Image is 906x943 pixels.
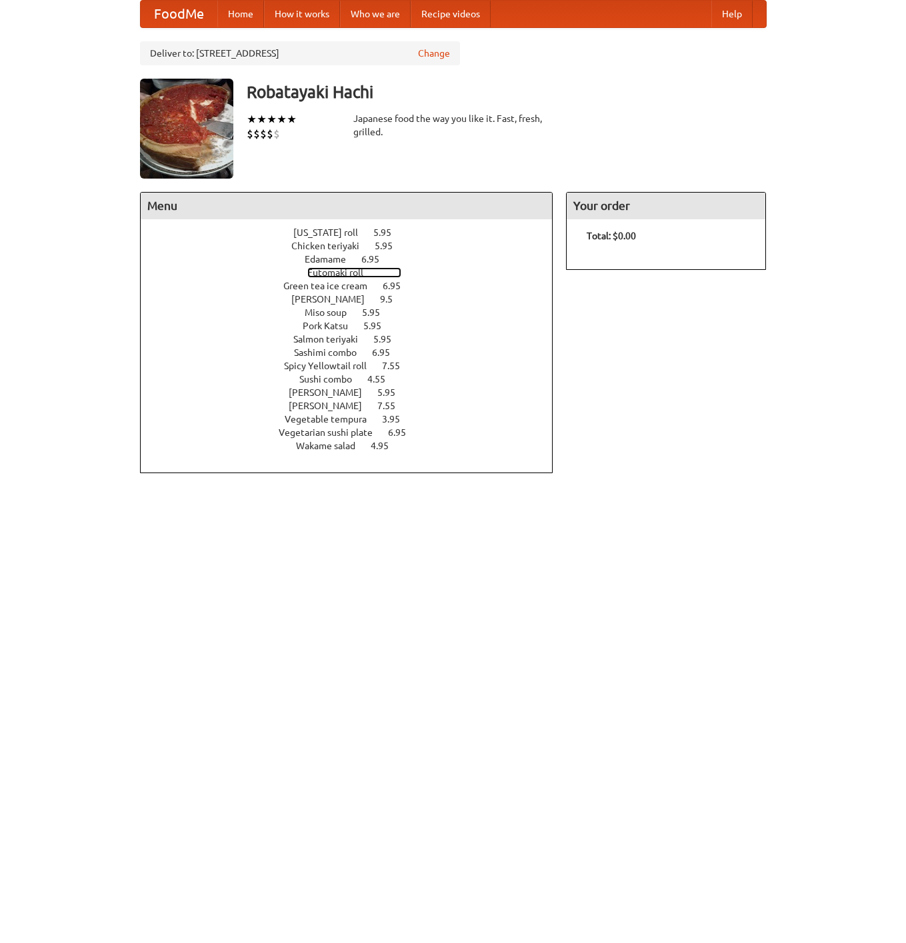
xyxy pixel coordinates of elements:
span: 6.95 [383,281,414,291]
li: ★ [287,112,297,127]
span: 5.95 [373,334,405,345]
span: 4.55 [367,374,399,385]
a: Home [217,1,264,27]
a: Chicken teriyaki 5.95 [291,241,417,251]
a: Wakame salad 4.95 [296,441,413,451]
li: $ [273,127,280,141]
span: 7.55 [377,401,409,411]
a: [PERSON_NAME] 5.95 [289,387,420,398]
li: ★ [267,112,277,127]
span: 5.95 [377,387,409,398]
span: 6.95 [388,427,419,438]
li: $ [253,127,260,141]
a: Sushi combo 4.55 [299,374,410,385]
span: 5.95 [363,321,395,331]
span: 6.95 [372,347,403,358]
b: Total: $0.00 [587,231,636,241]
span: [PERSON_NAME] [289,401,375,411]
li: $ [260,127,267,141]
h4: Menu [141,193,553,219]
a: [PERSON_NAME] 9.5 [291,294,417,305]
a: Sashimi combo 6.95 [294,347,415,358]
a: Help [711,1,753,27]
span: 7.55 [382,361,413,371]
a: Miso soup 5.95 [305,307,405,318]
a: Recipe videos [411,1,491,27]
a: Pork Katsu 5.95 [303,321,406,331]
a: Edamame 6.95 [305,254,404,265]
a: Vegetable tempura 3.95 [285,414,425,425]
span: [US_STATE] roll [293,227,371,238]
a: Change [418,47,450,60]
a: Futomaki roll [307,267,401,278]
span: 5.95 [362,307,393,318]
span: Chicken teriyaki [291,241,373,251]
a: Salmon teriyaki 5.95 [293,334,416,345]
span: Spicy Yellowtail roll [284,361,380,371]
span: Miso soup [305,307,360,318]
li: $ [247,127,253,141]
li: ★ [277,112,287,127]
span: Futomaki roll [307,267,377,278]
span: [PERSON_NAME] [291,294,378,305]
span: 4.95 [371,441,402,451]
span: Vegetarian sushi plate [279,427,386,438]
a: FoodMe [141,1,217,27]
span: 6.95 [361,254,393,265]
span: Edamame [305,254,359,265]
li: ★ [257,112,267,127]
span: 9.5 [380,294,406,305]
span: Salmon teriyaki [293,334,371,345]
span: Green tea ice cream [283,281,381,291]
span: 3.95 [382,414,413,425]
a: [PERSON_NAME] 7.55 [289,401,420,411]
li: $ [267,127,273,141]
li: ★ [247,112,257,127]
h3: Robatayaki Hachi [247,79,767,105]
span: Sushi combo [299,374,365,385]
span: Vegetable tempura [285,414,380,425]
a: Green tea ice cream 6.95 [283,281,425,291]
h4: Your order [567,193,765,219]
img: angular.jpg [140,79,233,179]
span: Sashimi combo [294,347,370,358]
span: Pork Katsu [303,321,361,331]
div: Japanese food the way you like it. Fast, fresh, grilled. [353,112,553,139]
span: 5.95 [373,227,405,238]
a: Vegetarian sushi plate 6.95 [279,427,431,438]
span: 5.95 [375,241,406,251]
a: Spicy Yellowtail roll 7.55 [284,361,425,371]
a: How it works [264,1,340,27]
div: Deliver to: [STREET_ADDRESS] [140,41,460,65]
a: Who we are [340,1,411,27]
a: [US_STATE] roll 5.95 [293,227,416,238]
span: Wakame salad [296,441,369,451]
span: [PERSON_NAME] [289,387,375,398]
